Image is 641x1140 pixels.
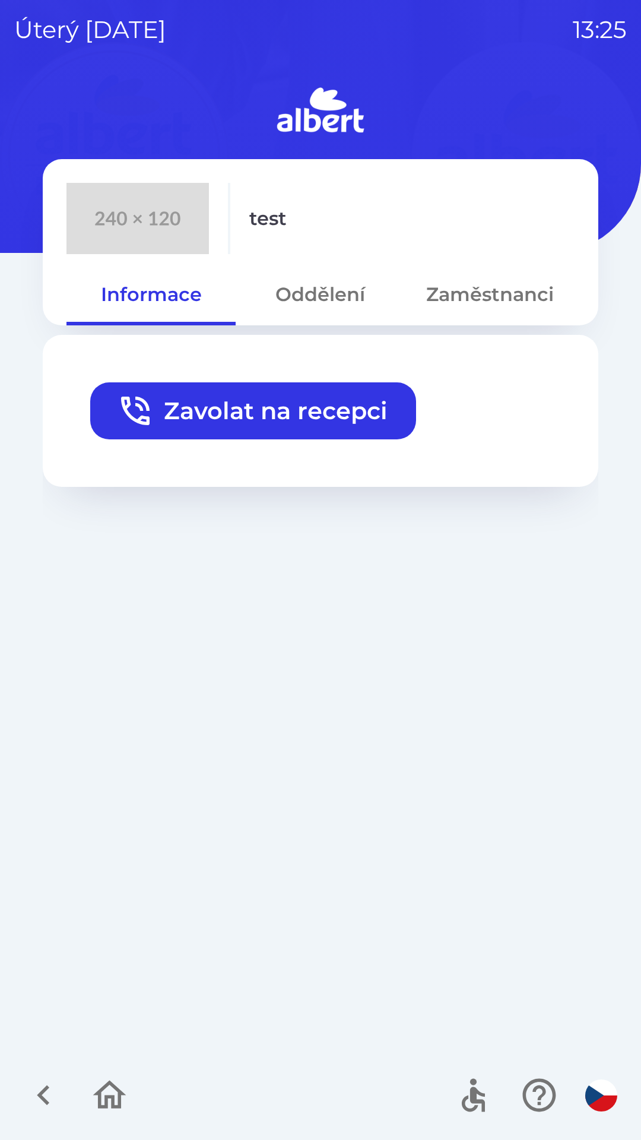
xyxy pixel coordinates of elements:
[236,273,405,316] button: Oddělení
[573,12,627,47] p: 13:25
[405,273,575,316] button: Zaměstnanci
[90,382,416,439] button: Zavolat na recepci
[14,12,166,47] p: úterý [DATE]
[66,183,209,254] img: 240x120
[585,1079,617,1111] img: cs flag
[43,83,598,140] img: Logo
[249,204,287,233] p: test
[66,273,236,316] button: Informace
